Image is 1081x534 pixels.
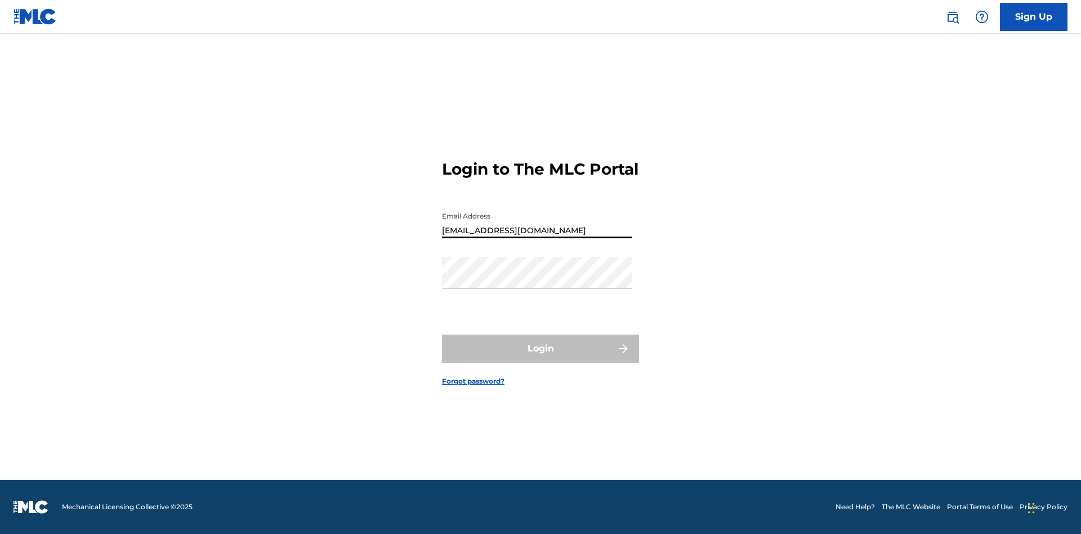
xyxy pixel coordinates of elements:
[14,500,48,514] img: logo
[941,6,964,28] a: Public Search
[1028,491,1035,525] div: Drag
[882,502,940,512] a: The MLC Website
[442,159,638,179] h3: Login to The MLC Portal
[1025,480,1081,534] iframe: Chat Widget
[971,6,993,28] div: Help
[14,8,57,25] img: MLC Logo
[975,10,989,24] img: help
[1000,3,1067,31] a: Sign Up
[947,502,1013,512] a: Portal Terms of Use
[836,502,875,512] a: Need Help?
[442,376,504,386] a: Forgot password?
[946,10,959,24] img: search
[1020,502,1067,512] a: Privacy Policy
[62,502,193,512] span: Mechanical Licensing Collective © 2025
